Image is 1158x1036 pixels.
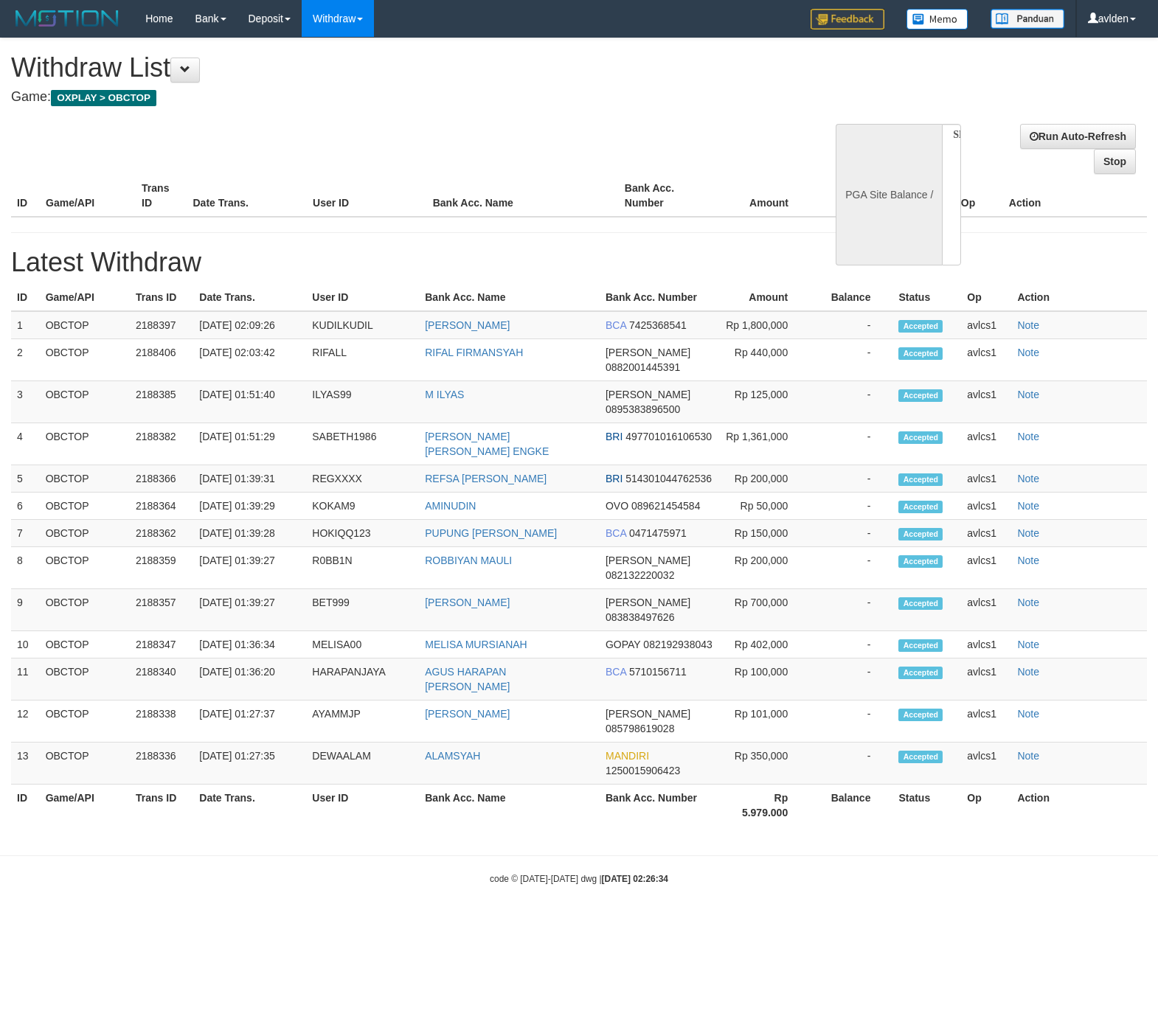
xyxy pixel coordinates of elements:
td: [DATE] 01:27:37 [193,700,306,743]
th: Bank Acc. Number [600,284,720,311]
span: 497701016106530 [625,431,712,442]
span: Accepted [898,347,943,360]
td: [DATE] 01:39:28 [193,520,306,547]
span: Accepted [898,709,943,721]
span: Accepted [898,473,943,486]
td: avlcs1 [961,311,1011,339]
td: avlcs1 [961,493,1011,520]
th: Op [961,785,1011,827]
span: 514301044762536 [625,473,712,484]
th: Balance [810,785,892,827]
td: AYAMMJP [306,700,419,743]
th: Bank Acc. Number [600,785,720,827]
span: 7425368541 [629,319,687,331]
td: 3 [11,381,40,423]
th: Action [1011,284,1147,311]
th: Amount [715,175,811,217]
th: Bank Acc. Name [419,284,600,311]
th: Op [955,175,1003,217]
td: Rp 50,000 [719,493,810,520]
th: Trans ID [130,785,193,827]
td: [DATE] 01:51:29 [193,423,306,465]
td: HARAPANJAYA [306,658,419,700]
td: [DATE] 01:36:34 [193,631,306,658]
td: 2188406 [130,339,193,381]
img: Button%20Memo.svg [906,9,968,29]
span: Accepted [898,667,943,679]
th: Date Trans. [187,175,308,217]
a: MELISA MURSIANAH [425,639,527,650]
td: [DATE] 01:39:27 [193,589,306,631]
span: [PERSON_NAME] [606,708,690,720]
span: BCA [606,319,626,331]
td: [DATE] 01:39:27 [193,547,306,589]
td: OBCTOP [40,547,130,589]
td: - [810,743,892,785]
a: ROBBIYAN MAULI [425,554,512,566]
td: 2188382 [130,423,193,465]
td: Rp 200,000 [719,465,810,493]
a: Note [1017,527,1039,539]
a: Note [1017,554,1039,566]
span: [PERSON_NAME] [606,347,690,358]
td: avlcs1 [961,547,1011,589]
th: Bank Acc. Name [427,175,619,217]
span: BCA [606,666,626,678]
a: Note [1017,389,1039,400]
a: Note [1017,319,1039,331]
td: 7 [11,520,40,547]
td: avlcs1 [961,700,1011,743]
th: Bank Acc. Number [619,175,715,217]
td: Rp 1,361,000 [719,423,810,465]
td: - [810,311,892,339]
span: Accepted [898,501,943,513]
img: MOTION_logo.png [11,7,123,29]
th: Date Trans. [193,284,306,311]
td: Rp 350,000 [719,743,810,785]
td: R0BB1N [306,547,419,589]
span: [PERSON_NAME] [606,554,690,566]
a: Note [1017,750,1039,762]
th: Game/API [40,175,136,217]
td: [DATE] 02:09:26 [193,311,306,339]
td: 2188364 [130,493,193,520]
td: [DATE] 01:27:35 [193,743,306,785]
td: avlcs1 [961,658,1011,700]
td: 2188385 [130,381,193,423]
span: BRI [606,473,623,484]
td: Rp 101,000 [719,700,810,743]
span: OVO [606,500,628,512]
span: Accepted [898,751,943,763]
th: User ID [307,175,427,217]
h1: Withdraw List [11,53,757,83]
th: Status [892,284,961,311]
td: avlcs1 [961,381,1011,423]
td: [DATE] 02:03:42 [193,339,306,381]
a: PUPUNG [PERSON_NAME] [425,527,557,539]
td: 2188336 [130,743,193,785]
span: [PERSON_NAME] [606,597,690,608]
a: [PERSON_NAME] [425,597,510,608]
td: 9 [11,589,40,631]
td: 2188359 [130,547,193,589]
td: avlcs1 [961,339,1011,381]
td: OBCTOP [40,465,130,493]
span: [PERSON_NAME] [606,389,690,400]
td: 2 [11,339,40,381]
td: 10 [11,631,40,658]
a: AGUS HARAPAN [PERSON_NAME] [425,666,510,692]
th: Bank Acc. Name [419,785,600,827]
span: 082192938043 [643,639,712,650]
a: RIFAL FIRMANSYAH [425,347,523,358]
th: ID [11,785,40,827]
span: GOPAY [606,639,640,650]
span: 0895383896500 [606,403,680,415]
a: Note [1017,597,1039,608]
th: Game/API [40,785,130,827]
td: HOKIQQ123 [306,520,419,547]
th: Rp 5.979.000 [719,785,810,827]
th: User ID [306,785,419,827]
td: - [810,339,892,381]
td: Rp 150,000 [719,520,810,547]
td: OBCTOP [40,339,130,381]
